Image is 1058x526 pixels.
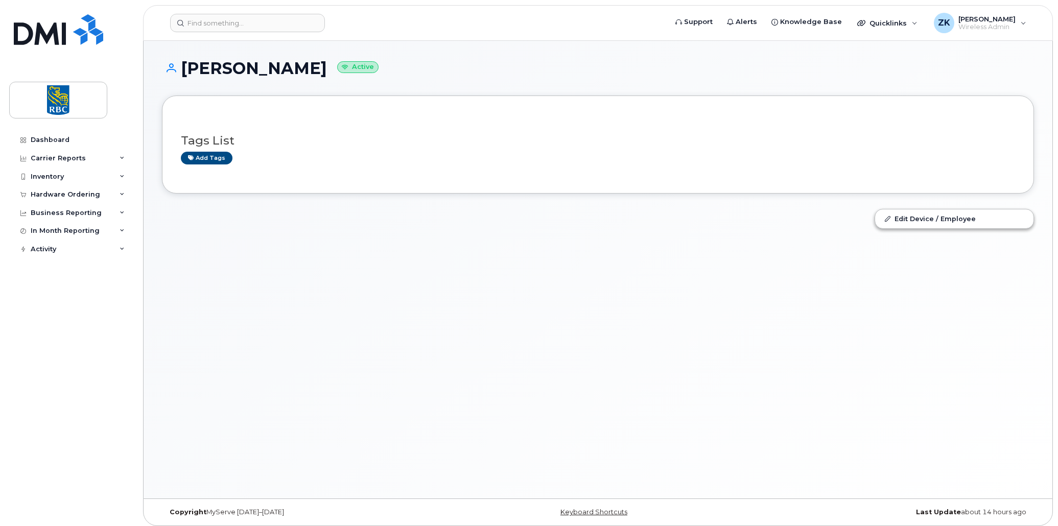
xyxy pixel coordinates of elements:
a: Keyboard Shortcuts [560,508,627,516]
a: Edit Device / Employee [875,209,1033,228]
div: about 14 hours ago [743,508,1034,516]
h3: Tags List [181,134,1015,147]
a: Add tags [181,152,232,164]
strong: Copyright [170,508,206,516]
small: Active [337,61,379,73]
strong: Last Update [916,508,961,516]
div: MyServe [DATE]–[DATE] [162,508,453,516]
h1: [PERSON_NAME] [162,59,1034,77]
